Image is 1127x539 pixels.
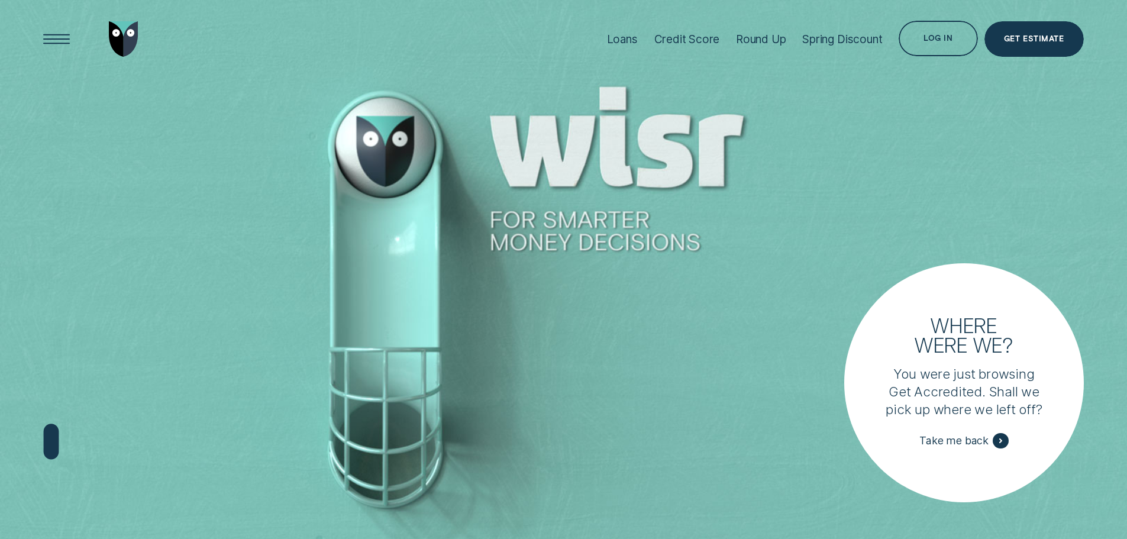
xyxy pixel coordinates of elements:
[607,33,638,46] div: Loans
[736,33,786,46] div: Round Up
[39,21,75,57] button: Open Menu
[844,263,1083,502] a: Where were we?You were just browsing Get Accredited. Shall we pick up where we left off?Take me back
[984,21,1084,57] a: Get Estimate
[906,315,1022,354] h3: Where were we?
[899,21,977,56] button: Log in
[802,33,882,46] div: Spring Discount
[885,365,1043,418] p: You were just browsing Get Accredited. Shall we pick up where we left off?
[919,434,989,447] span: Take me back
[654,33,720,46] div: Credit Score
[109,21,138,57] img: Wisr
